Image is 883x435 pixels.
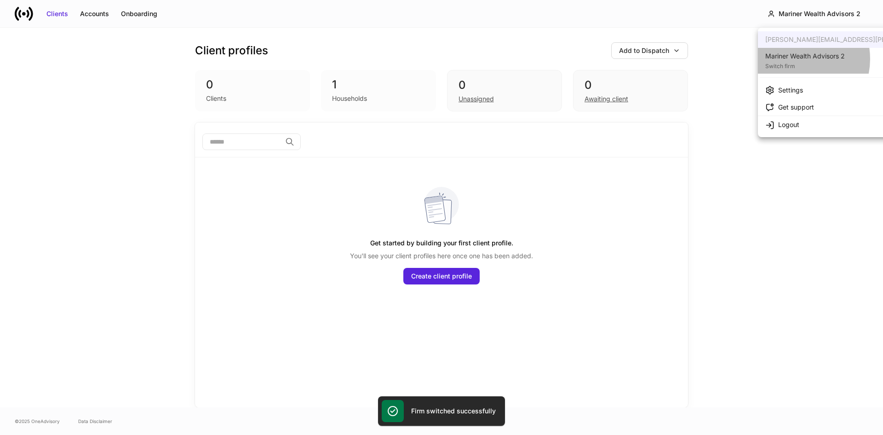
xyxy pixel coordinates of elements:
[778,120,799,129] div: Logout
[778,86,803,95] div: Settings
[411,406,496,416] h5: Firm switched successfully
[765,61,845,70] div: Switch firm
[778,103,814,112] div: Get support
[765,52,845,61] div: Mariner Wealth Advisors 2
